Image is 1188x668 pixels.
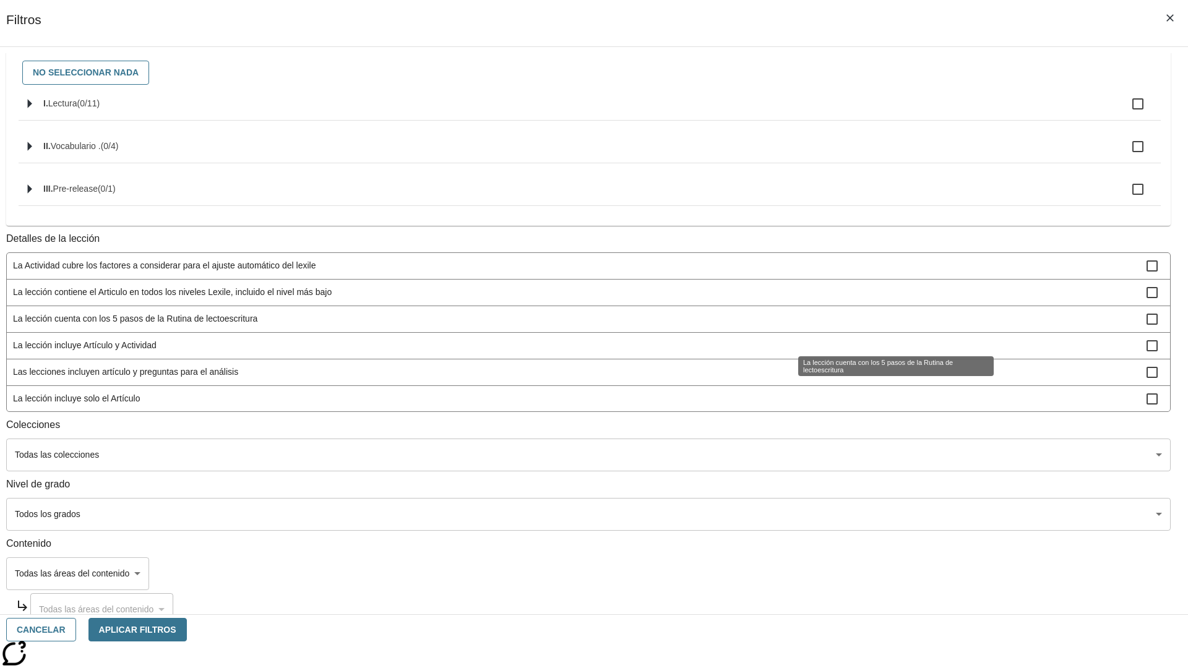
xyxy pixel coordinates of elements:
span: III. [43,184,53,194]
span: I. [43,98,48,108]
div: Seleccione una Colección [6,439,1171,471]
div: La lección cuenta con los 5 pasos de la Rutina de lectoescritura [798,356,994,376]
span: La lección contiene el Articulo en todos los niveles Lexile, incluido el nivel más bajo [13,286,1147,299]
div: Seleccione habilidades [16,58,1161,88]
span: La lección incluye solo el Artículo [13,392,1147,405]
button: Cerrar los filtros del Menú lateral [1157,5,1183,31]
div: Seleccione los Grados [6,498,1171,531]
span: 0 estándares seleccionados/1 estándares en grupo [98,184,116,194]
p: Colecciones [6,418,1171,432]
div: La lección incluye Artículo y Actividad [7,333,1170,359]
button: No seleccionar nada [22,61,149,85]
div: La lección incluye solo el Artículo [7,386,1170,413]
span: Las lecciones incluyen artículo y preguntas para el análisis [13,366,1147,379]
span: Lectura [48,98,77,108]
span: Pre-release [53,184,98,194]
div: Las lecciones incluyen artículo y preguntas para el análisis [7,359,1170,386]
div: Seleccione el Contenido [6,557,149,590]
ul: Detalles de la lección [6,252,1171,412]
span: La Actividad cubre los factores a considerar para el ajuste automático del lexile [13,259,1147,272]
button: Aplicar Filtros [88,618,187,642]
ul: Seleccione habilidades [19,88,1161,216]
p: Contenido [6,537,1171,551]
span: 0 estándares seleccionados/11 estándares en grupo [77,98,100,108]
h1: Filtros [6,12,41,46]
button: Cancelar [6,618,76,642]
span: La lección incluye Artículo y Actividad [13,339,1147,352]
p: Detalles de la lección [6,232,1171,246]
div: La lección cuenta con los 5 pasos de la Rutina de lectoescritura [7,306,1170,333]
span: La lección cuenta con los 5 pasos de la Rutina de lectoescritura [13,312,1147,325]
span: Vocabulario . [51,141,101,151]
div: La Actividad cubre los factores a considerar para el ajuste automático del lexile [7,253,1170,280]
p: Nivel de grado [6,477,1171,492]
div: La lección contiene el Articulo en todos los niveles Lexile, incluido el nivel más bajo [7,280,1170,306]
div: Seleccione el Contenido [30,593,173,626]
span: II. [43,141,51,151]
span: 0 estándares seleccionados/4 estándares en grupo [101,141,119,151]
